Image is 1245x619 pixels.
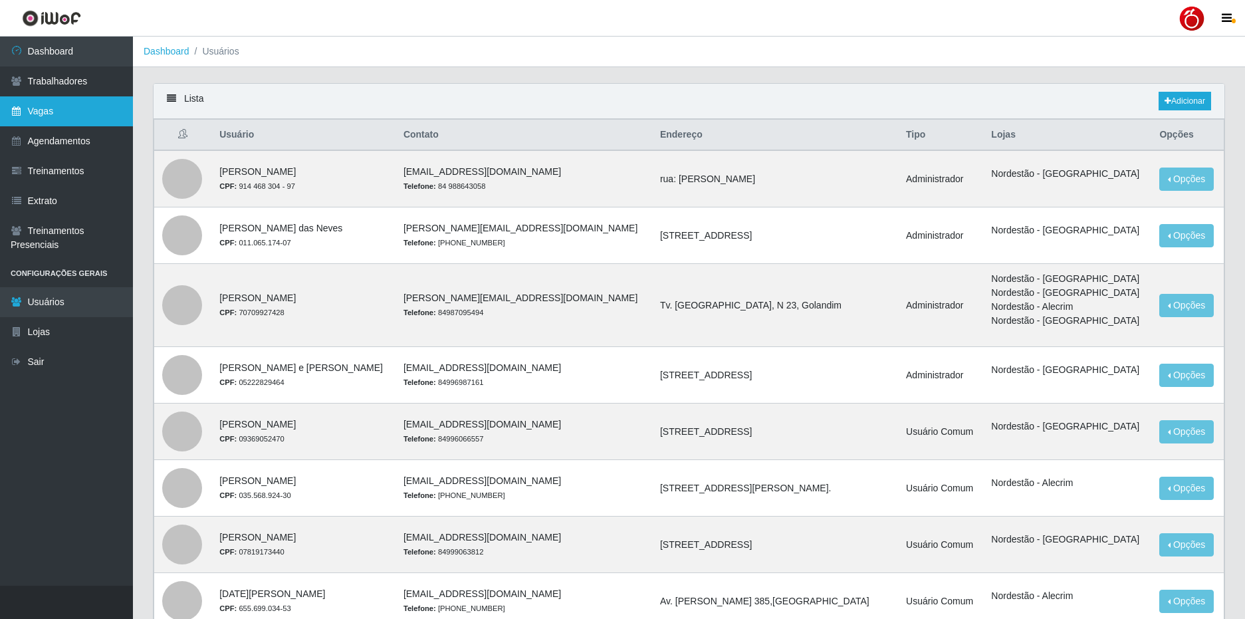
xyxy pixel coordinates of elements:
li: Nordestão - Alecrim [991,476,1143,490]
strong: Telefone: [403,491,436,499]
li: Nordestão - [GEOGRAPHIC_DATA] [991,223,1143,237]
strong: Telefone: [403,182,436,190]
th: Usuário [211,120,396,151]
strong: CPF: [219,239,237,247]
img: CoreUI Logo [22,10,81,27]
td: [EMAIL_ADDRESS][DOMAIN_NAME] [396,347,652,404]
td: [STREET_ADDRESS] [652,404,898,460]
button: Opções [1159,224,1214,247]
th: Endereço [652,120,898,151]
small: 655.699.034-53 [219,604,291,612]
strong: CPF: [219,378,237,386]
strong: Telefone: [403,378,436,386]
td: [STREET_ADDRESS] [652,517,898,573]
td: [PERSON_NAME] e [PERSON_NAME] [211,347,396,404]
small: 011.065.174-07 [219,239,291,247]
div: Lista [154,84,1224,119]
strong: Telefone: [403,548,436,556]
strong: Telefone: [403,309,436,316]
td: [STREET_ADDRESS][PERSON_NAME]. [652,460,898,517]
td: [PERSON_NAME] [211,264,396,347]
small: [PHONE_NUMBER] [403,604,505,612]
strong: CPF: [219,182,237,190]
strong: Telefone: [403,435,436,443]
th: Tipo [898,120,983,151]
small: 09369052470 [219,435,284,443]
strong: Telefone: [403,239,436,247]
small: 914 468 304 - 97 [219,182,295,190]
small: 70709927428 [219,309,284,316]
li: Nordestão - [GEOGRAPHIC_DATA] [991,363,1143,377]
small: [PHONE_NUMBER] [403,491,505,499]
td: [PERSON_NAME][EMAIL_ADDRESS][DOMAIN_NAME] [396,207,652,264]
strong: CPF: [219,548,237,556]
button: Opções [1159,364,1214,387]
td: Tv. [GEOGRAPHIC_DATA], N 23, Golandim [652,264,898,347]
th: Lojas [983,120,1151,151]
li: Nordestão - Alecrim [991,589,1143,603]
li: Nordestão - [GEOGRAPHIC_DATA] [991,272,1143,286]
strong: CPF: [219,309,237,316]
li: Nordestão - [GEOGRAPHIC_DATA] [991,314,1143,328]
li: Nordestão - [GEOGRAPHIC_DATA] [991,420,1143,433]
td: [PERSON_NAME] [211,150,396,207]
li: Nordestão - [GEOGRAPHIC_DATA] [991,533,1143,547]
td: [PERSON_NAME] [211,404,396,460]
nav: breadcrumb [133,37,1245,67]
td: [EMAIL_ADDRESS][DOMAIN_NAME] [396,150,652,207]
small: 84999063812 [403,548,483,556]
td: Administrador [898,347,983,404]
li: Usuários [189,45,239,59]
small: 05222829464 [219,378,284,386]
strong: CPF: [219,435,237,443]
td: Administrador [898,150,983,207]
small: 84987095494 [403,309,483,316]
td: [STREET_ADDRESS] [652,347,898,404]
td: [PERSON_NAME] [211,517,396,573]
li: Nordestão - [GEOGRAPHIC_DATA] [991,167,1143,181]
a: Dashboard [144,46,189,57]
td: [PERSON_NAME] das Neves [211,207,396,264]
small: 84996066557 [403,435,483,443]
button: Opções [1159,590,1214,613]
strong: CPF: [219,491,237,499]
td: Usuário Comum [898,517,983,573]
small: 035.568.924-30 [219,491,291,499]
td: rua: [PERSON_NAME] [652,150,898,207]
td: [EMAIL_ADDRESS][DOMAIN_NAME] [396,517,652,573]
button: Opções [1159,168,1214,191]
small: 84 988643058 [403,182,486,190]
td: Usuário Comum [898,404,983,460]
td: Administrador [898,264,983,347]
td: Administrador [898,207,983,264]
li: Nordestão - [GEOGRAPHIC_DATA] [991,286,1143,300]
td: [PERSON_NAME][EMAIL_ADDRESS][DOMAIN_NAME] [396,264,652,347]
small: 84996987161 [403,378,483,386]
td: [EMAIL_ADDRESS][DOMAIN_NAME] [396,404,652,460]
button: Opções [1159,477,1214,500]
strong: CPF: [219,604,237,612]
a: Adicionar [1159,92,1211,110]
button: Opções [1159,533,1214,557]
button: Opções [1159,420,1214,443]
small: 07819173440 [219,548,284,556]
td: [STREET_ADDRESS] [652,207,898,264]
td: [PERSON_NAME] [211,460,396,517]
td: Usuário Comum [898,460,983,517]
strong: Telefone: [403,604,436,612]
td: [EMAIL_ADDRESS][DOMAIN_NAME] [396,460,652,517]
button: Opções [1159,294,1214,317]
li: Nordestão - Alecrim [991,300,1143,314]
small: [PHONE_NUMBER] [403,239,505,247]
th: Contato [396,120,652,151]
th: Opções [1151,120,1224,151]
